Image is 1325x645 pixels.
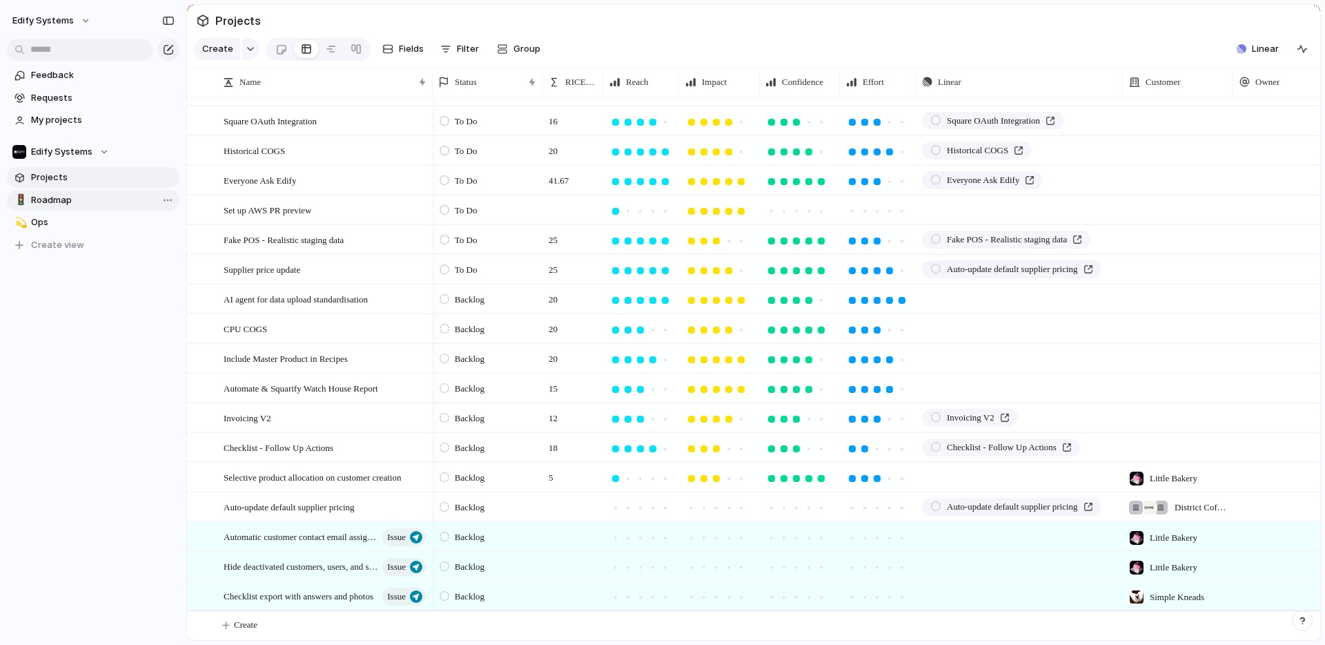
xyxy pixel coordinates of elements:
span: Backlog [455,590,484,604]
span: Backlog [455,412,484,425]
span: Edify Systems [31,145,92,159]
a: 💫Ops [7,212,179,233]
button: 💫 [12,215,26,229]
a: Auto-update default supplier pricing [922,260,1101,278]
span: To Do [455,144,478,158]
a: 🚦Roadmap [7,190,179,211]
span: Fake POS - Realistic staging data [947,233,1067,247]
span: Everyone Ask Edify [947,173,1019,187]
span: Group [513,42,540,56]
span: Backlog [455,471,484,485]
span: Invoicing V2 [224,410,271,425]
span: Status [455,75,477,89]
span: Confidence [782,75,823,89]
button: Issue [382,528,426,546]
button: Create view [7,235,179,256]
span: Backlog [455,441,484,455]
span: Impact [702,75,727,89]
span: Create view [31,238,84,252]
button: Create [194,38,240,60]
span: Selective product allocation on customer creation [224,469,401,485]
span: 20 [543,345,563,366]
span: Projects [31,171,175,184]
span: Fake POS - Realistic staging data [224,231,344,247]
span: 16 [543,107,563,128]
span: Supplier price update [224,261,300,277]
span: Historical COGS [947,144,1008,157]
span: Reach [626,75,648,89]
a: Auto-update default supplier pricing [922,498,1101,516]
span: Filter [457,42,479,56]
span: To Do [455,115,478,128]
span: 18 [543,434,563,455]
span: Edify Systems [12,14,74,28]
span: Ops [31,215,175,229]
span: Square OAuth Integration [947,114,1040,128]
span: Auto-update default supplier pricing [947,500,1078,514]
span: To Do [455,263,478,277]
span: Checklist - Follow Up Actions [947,441,1057,454]
span: Auto-update default supplier pricing [224,499,355,514]
a: Checklist - Follow Up Actions [922,439,1080,456]
a: Square OAuth Integration [922,112,1063,130]
span: AI agent for data upload standardisation [224,291,368,307]
span: 20 [543,285,563,307]
span: Simple Kneads [1150,590,1204,604]
span: 20 [543,315,563,336]
span: Checklist export with answers and photos [224,588,373,604]
button: Group [490,38,547,60]
span: Include Master Product in Recipes [224,350,348,366]
span: Backlog [455,382,484,396]
a: Historical COGS [922,142,1032,160]
span: Create [234,618,257,632]
span: Backlog [455,352,484,366]
span: Invoicing V2 [947,411,994,425]
span: Fields [399,42,424,56]
span: Feedback [31,68,175,82]
span: Little Bakery [1150,472,1197,485]
span: Automate & Squarify Watch House Report [224,380,378,396]
span: Projects [213,8,264,33]
span: Little Bakery [1150,561,1197,575]
span: Automatic customer contact email assignment on site creation [224,528,378,544]
a: Requests [7,88,179,108]
span: Owner [1255,75,1279,89]
div: 🚦 [14,192,24,208]
span: Backlog [455,501,484,514]
a: Feedback [7,65,179,86]
span: Linear [1252,42,1279,56]
span: 20 [543,137,563,158]
span: Backlog [455,322,484,336]
span: Backlog [455,560,484,574]
span: Customer [1146,75,1181,89]
span: Square OAuth Integration [224,113,317,128]
span: 25 [543,256,563,277]
a: Invoicing V2 [922,409,1018,427]
a: Everyone Ask Edify [922,171,1043,189]
span: Backlog [455,293,484,307]
button: Issue [382,588,426,606]
span: 25 [543,226,563,247]
span: RICE Score [565,75,596,89]
span: To Do [455,233,478,247]
span: To Do [455,204,478,218]
button: Fields [377,38,429,60]
span: Issue [387,528,406,547]
span: Hide deactivated customers, users, and sites [224,558,378,574]
span: To Do [455,174,478,188]
span: District Coffee , Ozone Coffee Roasters UK Ltd , [PERSON_NAME] [1175,501,1227,514]
button: Edify Systems [6,10,98,32]
a: Fake POS - Realistic staging data [922,231,1090,249]
span: Auto-update default supplier pricing [947,262,1078,276]
span: My projects [31,113,175,127]
span: 12 [543,404,563,425]
span: Linear [938,75,961,89]
span: 15 [543,374,563,396]
button: Issue [382,558,426,576]
a: Projects [7,167,179,188]
button: Edify Systems [7,142,179,162]
span: Little Bakery [1150,531,1197,545]
button: 🚦 [12,193,26,207]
